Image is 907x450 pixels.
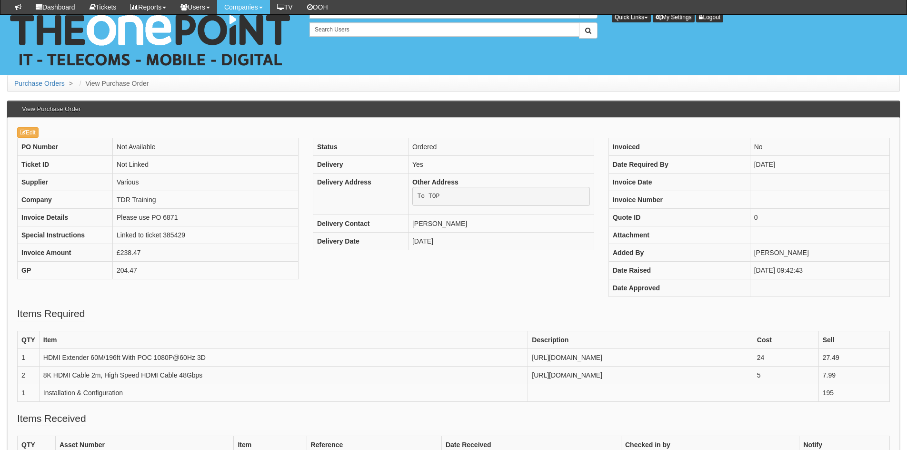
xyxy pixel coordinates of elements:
[17,411,86,426] legend: Items Received
[67,80,75,87] span: >
[77,79,149,88] li: View Purchase Order
[18,262,113,279] th: GP
[412,178,458,186] b: Other Address
[17,101,85,117] h3: View Purchase Order
[18,331,40,349] th: QTY
[113,244,299,262] td: £238.47
[608,226,750,244] th: Attachment
[753,349,818,367] td: 24
[18,349,40,367] td: 1
[17,307,85,321] legend: Items Required
[528,331,753,349] th: Description
[750,156,889,174] td: [DATE]
[18,209,113,226] th: Invoice Details
[608,209,750,226] th: Quote ID
[113,174,299,191] td: Various
[309,22,579,37] input: Search Users
[750,262,889,279] td: [DATE] 09:42:43
[818,367,889,384] td: 7.99
[39,331,528,349] th: Item
[412,187,590,206] pre: To TOP
[113,191,299,209] td: TDR Training
[39,349,528,367] td: HDMI Extender 60M/196ft With POC 1080P@60Hz 3D
[528,349,753,367] td: [URL][DOMAIN_NAME]
[608,174,750,191] th: Invoice Date
[608,244,750,262] th: Added By
[313,232,408,250] th: Delivery Date
[39,384,528,402] td: Installation & Configuration
[612,12,651,22] button: Quick Links
[408,215,594,232] td: [PERSON_NAME]
[608,191,750,209] th: Invoice Number
[408,138,594,156] td: Ordered
[753,331,818,349] th: Cost
[18,174,113,191] th: Supplier
[18,138,113,156] th: PO Number
[818,384,889,402] td: 195
[408,156,594,174] td: Yes
[113,156,299,174] td: Not Linked
[18,191,113,209] th: Company
[14,80,65,87] a: Purchase Orders
[18,244,113,262] th: Invoice Amount
[17,127,39,138] a: Edit
[113,138,299,156] td: Not Available
[653,12,695,22] a: My Settings
[313,138,408,156] th: Status
[18,156,113,174] th: Ticket ID
[753,367,818,384] td: 5
[313,174,408,215] th: Delivery Address
[750,209,889,226] td: 0
[18,384,40,402] td: 1
[608,156,750,174] th: Date Required By
[313,156,408,174] th: Delivery
[113,209,299,226] td: Please use PO 6871
[18,367,40,384] td: 2
[313,215,408,232] th: Delivery Contact
[608,262,750,279] th: Date Raised
[818,349,889,367] td: 27.49
[750,138,889,156] td: No
[113,262,299,279] td: 204.47
[608,138,750,156] th: Invoiced
[113,226,299,244] td: Linked to ticket 385429
[528,367,753,384] td: [URL][DOMAIN_NAME]
[750,244,889,262] td: [PERSON_NAME]
[818,331,889,349] th: Sell
[18,226,113,244] th: Special Instructions
[608,279,750,297] th: Date Approved
[696,12,723,22] a: Logout
[408,232,594,250] td: [DATE]
[39,367,528,384] td: 8K HDMI Cable 2m, High Speed HDMI Cable 48Gbps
